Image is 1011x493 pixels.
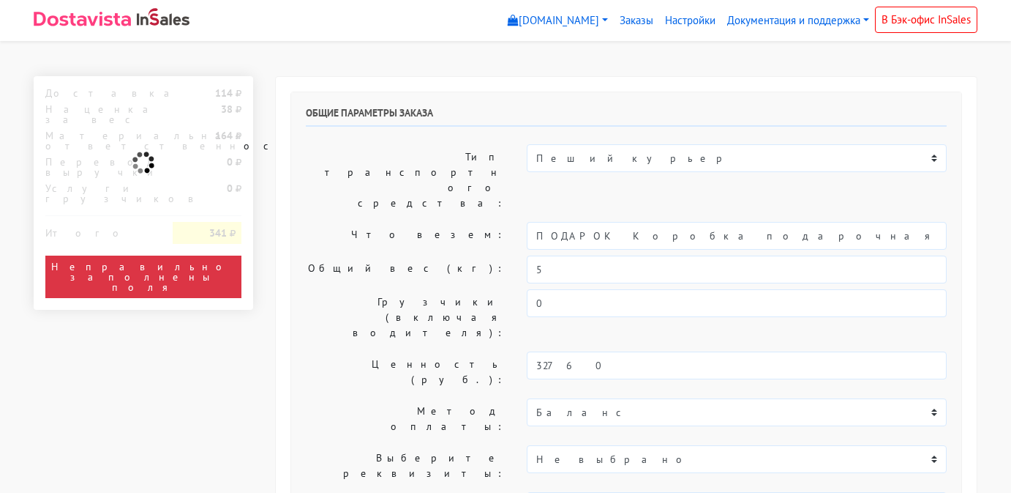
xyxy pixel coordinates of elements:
[614,7,659,35] a: Заказы
[295,445,516,486] label: Выберите реквизиты:
[45,256,241,298] div: Неправильно заполнены поля
[295,289,516,346] label: Грузчики (включая водителя):
[721,7,875,35] a: Документация и поддержка
[295,256,516,283] label: Общий вес (кг):
[34,183,162,204] div: Услуги грузчиков
[295,144,516,216] label: Тип транспортного средства:
[295,352,516,393] label: Ценность (руб.):
[659,7,721,35] a: Настройки
[130,149,157,176] img: ajax-loader.gif
[34,88,162,98] div: Доставка
[34,104,162,125] div: Наценка за вес
[875,7,977,33] a: В Бэк-офис InSales
[34,130,162,151] div: Материальная ответственность
[502,7,614,35] a: [DOMAIN_NAME]
[137,8,189,26] img: InSales
[295,399,516,440] label: Метод оплаты:
[306,107,947,127] h6: Общие параметры заказа
[34,157,162,177] div: Перевод выручки
[215,86,233,100] strong: 114
[295,222,516,250] label: Что везем:
[34,12,131,26] img: Dostavista - срочная курьерская служба доставки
